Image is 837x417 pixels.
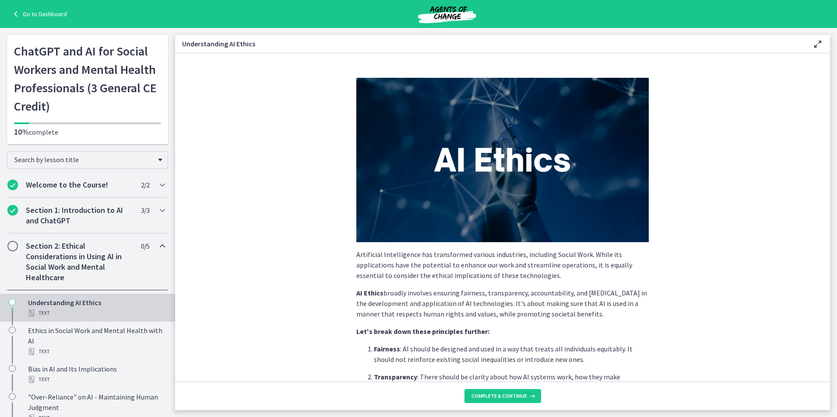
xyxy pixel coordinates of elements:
[356,327,489,336] strong: Let's break down these principles further:
[28,364,165,385] div: Bias in AI and Its Implications
[26,180,133,190] h2: Welcome to the Course!
[464,389,541,403] button: Complete & continue
[374,344,400,353] strong: Fairness
[7,205,18,215] i: Completed
[374,372,417,381] strong: Transparency
[356,78,649,242] img: Black_Minimalist_Modern_AI_Robot_Presentation_%282%29.png
[394,3,499,24] img: Agents of Change
[26,241,133,283] h2: Section 2: Ethical Considerations in Using AI in Social Work and Mental Healthcare
[28,346,165,357] div: Text
[14,155,154,164] span: Search by lesson title
[356,249,649,281] p: Artificial Intelligence has transformed various industries, including Social Work. While its appl...
[141,241,149,251] span: 0 / 5
[471,393,527,400] span: Complete & continue
[28,308,165,318] div: Text
[141,180,149,190] span: 2 / 2
[28,325,165,357] div: Ethics in Social Work and Mental Health with AI
[7,180,18,190] i: Completed
[374,344,649,365] p: : AI should be designed and used in a way that treats all individuals equitably. It should not re...
[7,151,168,169] div: Search by lesson title
[356,288,383,297] strong: AI Ethics
[26,205,133,226] h2: Section 1: Introduction to AI and ChatGPT
[14,42,161,115] h1: ChatGPT and AI for Social Workers and Mental Health Professionals (3 General CE Credit)
[11,9,67,19] a: Go to Dashboard
[356,288,649,319] p: broadly involves ensuring fairness, transparency, accountability, and [MEDICAL_DATA] in the devel...
[28,297,165,318] div: Understanding AI Ethics
[14,127,29,137] span: 10%
[28,374,165,385] div: Text
[182,38,798,49] h3: Understanding AI Ethics
[14,127,161,137] p: complete
[141,205,149,215] span: 3 / 3
[374,372,649,393] p: : There should be clarity about how AI systems work, how they make decisions, and how they can be...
